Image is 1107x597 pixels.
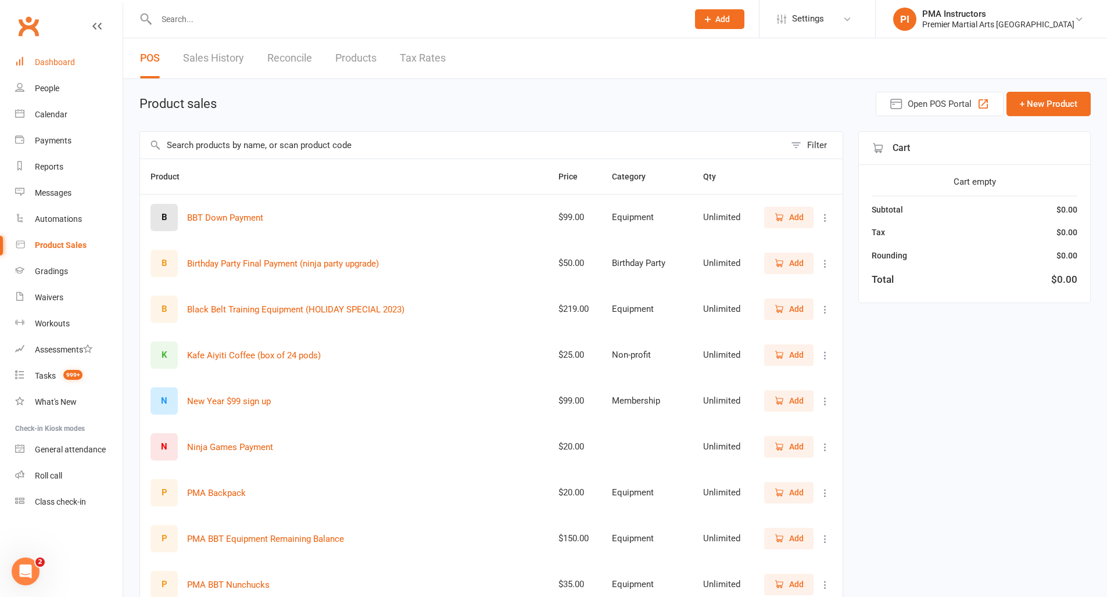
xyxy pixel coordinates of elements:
[35,497,86,506] div: Class check-in
[187,532,344,546] button: PMA BBT Equipment Remaining Balance
[922,19,1074,30] div: Premier Martial Arts [GEOGRAPHIC_DATA]
[558,258,591,268] div: $50.00
[612,580,682,589] div: Equipment
[35,136,71,145] div: Payments
[872,226,885,239] div: Tax
[558,534,591,544] div: $150.00
[703,580,741,589] div: Unlimited
[703,170,729,184] button: Qty
[151,387,178,415] div: Set product image
[764,436,814,457] button: Add
[35,319,70,328] div: Workouts
[872,272,894,287] div: Total
[764,528,814,549] button: Add
[612,213,682,222] div: Equipment
[1056,203,1077,216] div: $0.00
[35,345,92,354] div: Assessments
[15,337,123,363] a: Assessments
[807,138,827,152] div: Filter
[612,488,682,498] div: Equipment
[908,97,972,111] span: Open POS Portal
[612,350,682,360] div: Non-profit
[558,172,590,181] span: Price
[335,38,377,78] a: Products
[15,49,123,75] a: Dashboard
[764,344,814,365] button: Add
[151,525,178,552] div: Set product image
[764,253,814,274] button: Add
[792,6,824,32] span: Settings
[187,348,321,362] button: Kafe Aiyiti Coffee (box of 24 pods)
[267,38,312,78] a: Reconcile
[15,489,123,515] a: Class kiosk mode
[789,486,804,499] span: Add
[187,440,273,454] button: Ninja Games Payment
[1051,272,1077,287] div: $0.00
[558,488,591,498] div: $20.00
[15,154,123,180] a: Reports
[35,445,106,454] div: General attendance
[14,12,43,41] a: Clubworx
[35,214,82,224] div: Automations
[703,304,741,314] div: Unlimited
[15,285,123,311] a: Waivers
[789,532,804,545] span: Add
[35,397,77,407] div: What's New
[558,170,590,184] button: Price
[1056,249,1077,262] div: $0.00
[789,348,804,361] span: Add
[764,207,814,228] button: Add
[35,57,75,67] div: Dashboard
[140,132,785,159] input: Search products by name, or scan product code
[558,213,591,222] div: $99.00
[1006,92,1091,116] button: + New Product
[703,172,729,181] span: Qty
[558,304,591,314] div: $219.00
[859,132,1090,165] div: Cart
[187,578,270,592] button: PMA BBT Nunchucks
[63,370,83,380] span: 999+
[12,558,40,585] iframe: Intercom live chat
[789,211,804,224] span: Add
[785,132,843,159] button: Filter
[15,463,123,489] a: Roll call
[400,38,446,78] a: Tax Rates
[872,203,903,216] div: Subtotal
[35,188,71,197] div: Messages
[151,433,178,461] div: Set product image
[789,578,804,591] span: Add
[35,471,62,480] div: Roll call
[703,534,741,544] div: Unlimited
[15,75,123,102] a: People
[703,350,741,360] div: Unlimited
[558,396,591,406] div: $99.00
[789,303,804,315] span: Add
[789,440,804,453] span: Add
[35,267,68,276] div: Gradings
[15,128,123,154] a: Payments
[151,204,178,231] div: Set product image
[151,341,178,369] div: Set product image
[15,180,123,206] a: Messages
[15,363,123,389] a: Tasks 999+
[15,102,123,128] a: Calendar
[558,580,591,589] div: $35.00
[183,38,244,78] a: Sales History
[151,172,192,181] span: Product
[35,293,63,302] div: Waivers
[187,303,404,317] button: Black Belt Training Equipment (HOLIDAY SPECIAL 2023)
[612,258,682,268] div: Birthday Party
[35,371,56,380] div: Tasks
[789,257,804,269] span: Add
[703,442,741,452] div: Unlimited
[703,488,741,498] div: Unlimited
[703,396,741,406] div: Unlimited
[15,206,123,232] a: Automations
[35,240,87,250] div: Product Sales
[715,15,730,24] span: Add
[872,175,1077,189] div: Cart empty
[15,258,123,285] a: Gradings
[764,390,814,411] button: Add
[789,394,804,407] span: Add
[151,170,192,184] button: Product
